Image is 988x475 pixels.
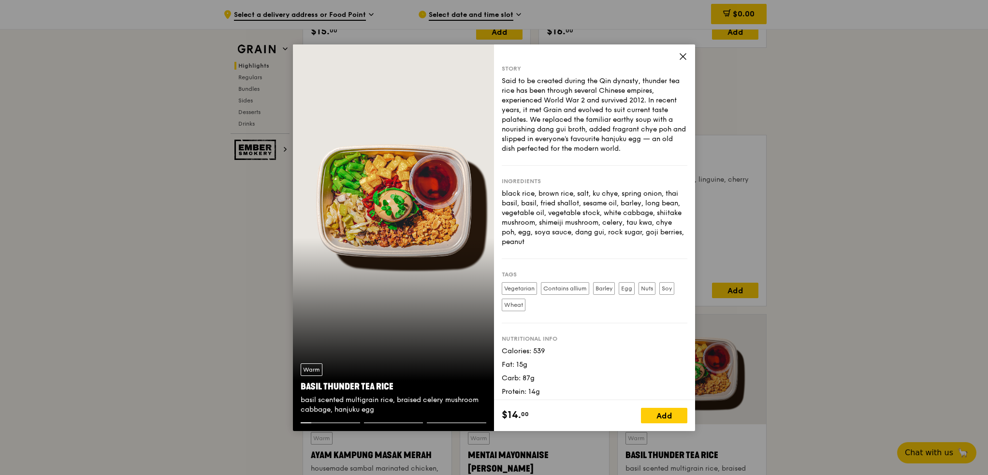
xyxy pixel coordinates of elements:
div: Carb: 87g [502,374,687,383]
div: Story [502,65,687,72]
label: Egg [619,282,635,295]
div: Add [641,408,687,423]
label: Soy [659,282,674,295]
div: Ingredients [502,177,687,185]
div: basil scented multigrain rice, braised celery mushroom cabbage, hanjuku egg [301,395,486,415]
label: Barley [593,282,615,295]
div: Tags [502,271,687,278]
label: Contains allium [541,282,589,295]
div: Basil Thunder Tea Rice [301,380,486,393]
div: Nutritional info [502,335,687,343]
div: Said to be created during the Qin dynasty, thunder tea rice has been through several Chinese empi... [502,76,687,154]
div: black rice, brown rice, salt, ku chye, spring onion, thai basil, basil, fried shallot, sesame oil... [502,189,687,247]
label: Vegetarian [502,282,537,295]
div: Fat: 15g [502,360,687,370]
label: Wheat [502,299,525,311]
span: 00 [521,410,529,418]
div: Warm [301,363,322,376]
label: Nuts [639,282,655,295]
div: Protein: 14g [502,387,687,397]
span: $14. [502,408,521,422]
div: Calories: 539 [502,346,687,356]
